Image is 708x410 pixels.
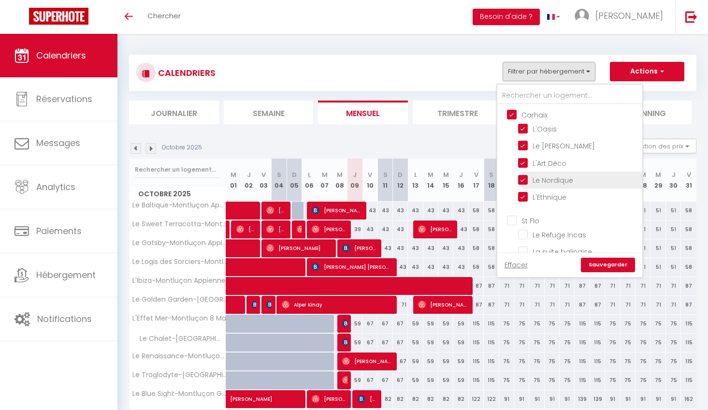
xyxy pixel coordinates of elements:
[408,159,423,202] th: 13
[590,390,605,408] div: 139
[636,220,650,238] div: 51
[312,201,361,220] span: [PERSON_NAME]
[666,315,681,333] div: 75
[393,334,408,351] div: 67
[533,159,566,168] span: L'Art Déco
[342,239,377,257] span: [PERSON_NAME]
[484,239,499,257] div: 58
[317,159,332,202] th: 07
[418,295,468,314] span: [PERSON_NAME]
[342,371,347,389] span: [PERSON_NAME]
[362,334,377,351] div: 67
[469,390,484,408] div: 122
[681,220,696,238] div: 58
[362,315,377,333] div: 67
[666,258,681,276] div: 51
[621,296,636,314] div: 71
[499,334,514,351] div: 75
[605,296,620,314] div: 71
[428,170,433,179] abbr: M
[423,202,438,220] div: 43
[342,314,347,333] span: [PERSON_NAME]
[505,260,528,270] a: Effacer
[681,315,696,333] div: 115
[499,315,514,333] div: 75
[147,11,181,21] span: Chercher
[666,390,681,408] div: 91
[347,371,362,389] div: 59
[282,295,391,314] span: Alper Kinay
[595,10,663,22] span: [PERSON_NAME]
[681,239,696,257] div: 58
[484,159,499,202] th: 18
[443,170,449,179] abbr: M
[129,101,219,124] li: Journalier
[636,277,650,295] div: 71
[514,371,529,389] div: 75
[231,170,236,179] abbr: M
[438,202,453,220] div: 43
[605,334,620,351] div: 75
[529,371,544,389] div: 75
[621,371,636,389] div: 75
[438,315,453,333] div: 59
[514,334,529,351] div: 75
[393,371,408,389] div: 67
[560,334,575,351] div: 75
[297,220,302,238] span: [PERSON_NAME]
[484,352,499,370] div: 115
[377,334,392,351] div: 67
[650,277,665,295] div: 71
[469,220,484,238] div: 58
[590,296,605,314] div: 87
[423,334,438,351] div: 59
[650,371,665,389] div: 75
[36,93,92,105] span: Réservations
[423,258,438,276] div: 43
[287,159,302,202] th: 05
[469,202,484,220] div: 58
[131,202,228,209] span: Le Baltique-Montluçon Appienne
[383,170,388,179] abbr: S
[332,159,347,202] th: 08
[672,170,676,179] abbr: J
[545,352,560,370] div: 75
[362,371,377,389] div: 67
[266,239,331,257] span: [PERSON_NAME]
[636,334,650,351] div: 75
[36,181,75,193] span: Analytics
[575,296,590,314] div: 87
[484,258,499,276] div: 58
[312,258,391,276] span: [PERSON_NAME] [PERSON_NAME]
[650,202,665,220] div: 51
[241,159,256,202] th: 02
[226,390,241,409] a: [PERSON_NAME]
[650,390,665,408] div: 91
[575,9,589,23] img: ...
[377,202,392,220] div: 43
[681,277,696,295] div: 87
[560,296,575,314] div: 71
[636,371,650,389] div: 75
[131,277,226,284] span: L'Ibiza-Montluçon Appienne
[650,220,665,238] div: 51
[681,202,696,220] div: 58
[650,239,665,257] div: 51
[590,334,605,351] div: 115
[36,49,86,61] span: Calendriers
[423,390,438,408] div: 82
[131,258,228,265] span: Le Logis des Sorciers-Montluçon Appienne
[624,139,696,153] button: Gestion des prix
[489,170,493,179] abbr: S
[251,295,256,314] span: [PERSON_NAME]
[666,371,681,389] div: 75
[503,62,595,81] button: Filtrer par hébergement
[358,390,377,408] span: [PERSON_NAME]
[581,258,635,272] a: Sauvegarder
[302,159,317,202] th: 06
[453,202,468,220] div: 43
[560,352,575,370] div: 75
[681,371,696,389] div: 115
[393,239,408,257] div: 43
[666,159,681,202] th: 30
